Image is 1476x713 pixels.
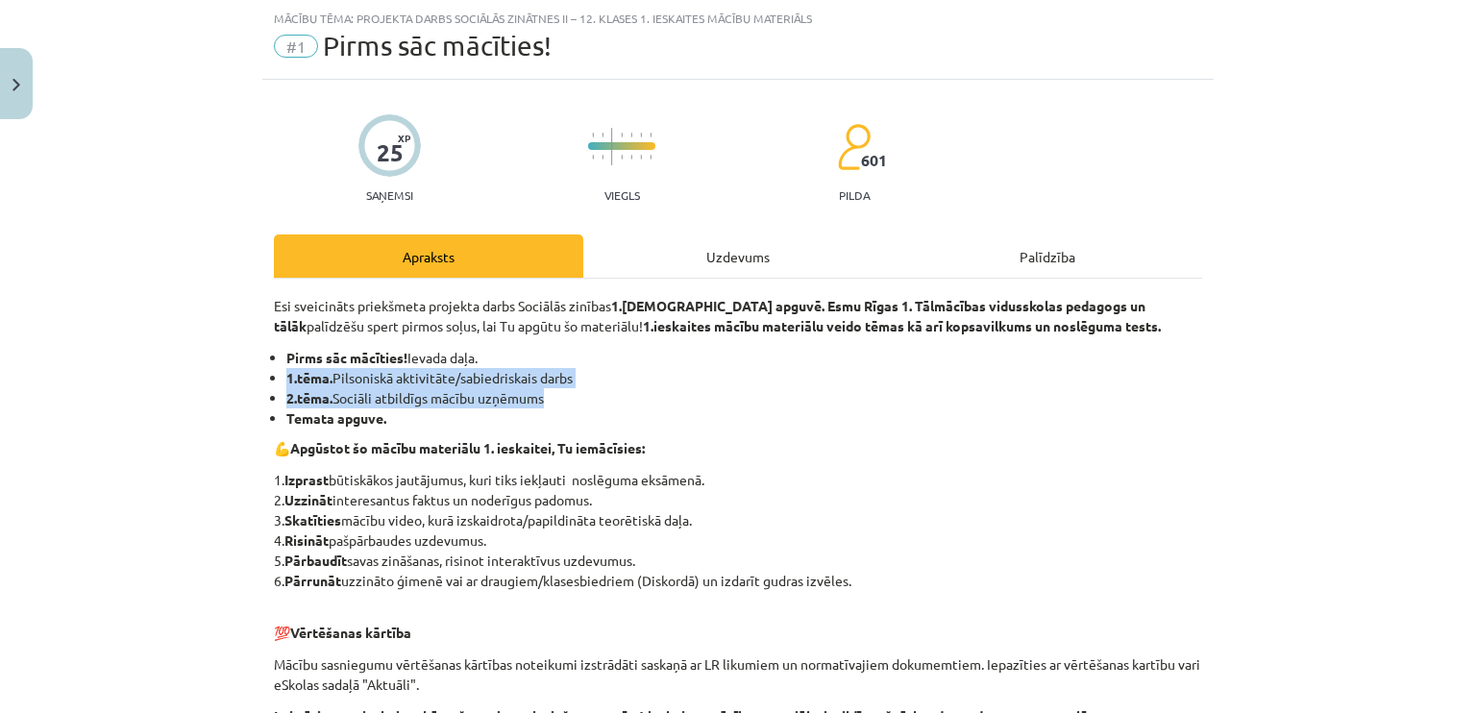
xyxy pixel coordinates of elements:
img: icon-short-line-57e1e144782c952c97e751825c79c345078a6d821885a25fce030b3d8c18986b.svg [630,133,632,137]
p: pilda [839,188,870,202]
p: Viegls [604,188,640,202]
b: 1.tēma. [286,369,332,386]
b: Pārrunāt [284,572,341,589]
div: 25 [377,139,404,166]
p: Esi sveicināts priekšmeta projekta darbs Sociālās zinības palīdzēšu spert pirmos soļus, lai Tu ap... [274,296,1202,336]
li: Pilsoniskā aktivitāte/sabiedriskais darbs [286,368,1202,388]
img: students-c634bb4e5e11cddfef0936a35e636f08e4e9abd3cc4e673bd6f9a4125e45ecb1.svg [837,123,871,171]
div: Palīdzība [893,234,1202,278]
b: Risināt [284,531,329,549]
span: #1 [274,35,318,58]
b: Skatīties [284,511,341,529]
img: icon-short-line-57e1e144782c952c97e751825c79c345078a6d821885a25fce030b3d8c18986b.svg [650,155,652,160]
img: icon-short-line-57e1e144782c952c97e751825c79c345078a6d821885a25fce030b3d8c18986b.svg [630,155,632,160]
p: Mācību sasniegumu vērtēšanas kārtības noteikumi izstrādāti saskaņā ar LR likumiem un normatīvajie... [274,654,1202,695]
b: Pārbaudīt [284,552,347,569]
b: Temata apguve. [286,409,386,427]
b: Vērtēšanas kārtība [290,624,411,641]
b: Uzzināt [284,491,332,508]
strong: 1.ieskaites mācību materiālu veido tēmas kā arī kopsavilkums un noslēguma tests. [643,317,1161,334]
strong: 1.[DEMOGRAPHIC_DATA] apguvē. Esmu Rīgas 1. Tālmācības vidusskolas pedagogs un tālāk [274,297,1145,334]
img: icon-short-line-57e1e144782c952c97e751825c79c345078a6d821885a25fce030b3d8c18986b.svg [621,155,623,160]
p: Saņemsi [358,188,421,202]
span: XP [398,133,410,143]
img: icon-short-line-57e1e144782c952c97e751825c79c345078a6d821885a25fce030b3d8c18986b.svg [602,155,603,160]
b: Apgūstot šo mācību materiālu 1. ieskaitei, Tu iemācīsies: [290,439,645,456]
img: icon-short-line-57e1e144782c952c97e751825c79c345078a6d821885a25fce030b3d8c18986b.svg [592,155,594,160]
img: icon-short-line-57e1e144782c952c97e751825c79c345078a6d821885a25fce030b3d8c18986b.svg [650,133,652,137]
span: Pirms sāc mācīties! [323,30,552,61]
p: 1. būtiskākos jautājumus, kuri tiks iekļauti noslēguma eksāmenā. 2. interesantus faktus un noderī... [274,470,1202,591]
b: 2.tēma. [286,389,332,406]
img: icon-long-line-d9ea69661e0d244f92f715978eff75569469978d946b2353a9bb055b3ed8787d.svg [611,128,613,165]
img: icon-short-line-57e1e144782c952c97e751825c79c345078a6d821885a25fce030b3d8c18986b.svg [602,133,603,137]
p: 💯 [274,602,1202,643]
img: icon-close-lesson-0947bae3869378f0d4975bcd49f059093ad1ed9edebbc8119c70593378902aed.svg [12,79,20,91]
p: 💪 [274,438,1202,458]
span: 601 [861,152,887,169]
li: Sociāli atbildīgs mācību uzņēmums [286,388,1202,408]
img: icon-short-line-57e1e144782c952c97e751825c79c345078a6d821885a25fce030b3d8c18986b.svg [592,133,594,137]
img: icon-short-line-57e1e144782c952c97e751825c79c345078a6d821885a25fce030b3d8c18986b.svg [640,155,642,160]
img: icon-short-line-57e1e144782c952c97e751825c79c345078a6d821885a25fce030b3d8c18986b.svg [621,133,623,137]
li: Ievada daļa. [286,348,1202,368]
div: Uzdevums [583,234,893,278]
div: Mācību tēma: Projekta darbs sociālās zinātnes ii – 12. klases 1. ieskaites mācību materiāls [274,12,1202,25]
div: Apraksts [274,234,583,278]
b: Pirms sāc mācīties! [286,349,407,366]
img: icon-short-line-57e1e144782c952c97e751825c79c345078a6d821885a25fce030b3d8c18986b.svg [640,133,642,137]
b: Izprast [284,471,329,488]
